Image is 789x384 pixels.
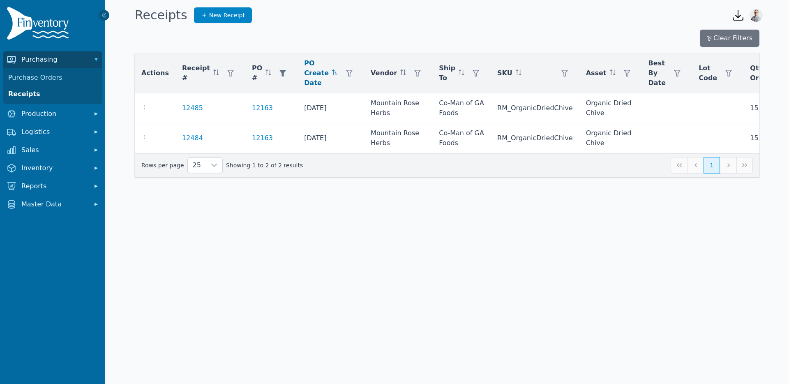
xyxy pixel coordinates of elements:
[135,8,187,23] h1: Receipts
[700,30,759,47] button: Clear Filters
[21,163,87,173] span: Inventory
[579,93,642,123] td: Organic Dried Chive
[3,142,102,158] button: Sales
[704,157,720,173] button: Page 1
[432,93,491,123] td: Co-Man of GA Foods
[3,51,102,68] button: Purchasing
[497,68,512,78] span: SKU
[21,199,87,209] span: Master Data
[3,178,102,194] button: Reports
[371,68,397,78] span: Vendor
[439,63,455,83] span: Ship To
[432,123,491,153] td: Co-Man of GA Foods
[182,103,203,113] a: 12485
[252,133,273,143] a: 12163
[7,7,72,43] img: Finventory
[5,86,100,102] a: Receipts
[298,93,364,123] td: [DATE]
[491,93,579,123] td: RM_OrganicDriedChive
[21,55,87,65] span: Purchasing
[750,9,763,22] img: Joshua Benton
[21,109,87,119] span: Production
[579,123,642,153] td: Organic Dried Chive
[226,161,303,169] span: Showing 1 to 2 of 2 results
[364,123,432,153] td: Mountain Rose Herbs
[182,63,210,83] span: Receipt #
[188,158,206,173] span: Rows per page
[252,103,273,113] a: 12163
[252,63,262,83] span: PO #
[3,196,102,213] button: Master Data
[21,145,87,155] span: Sales
[5,69,100,86] a: Purchase Orders
[750,63,780,83] span: Qty Ordered
[182,133,203,143] a: 12484
[21,181,87,191] span: Reports
[194,7,252,23] a: New Receipt
[586,68,607,78] span: Asset
[364,93,432,123] td: Mountain Rose Herbs
[3,160,102,176] button: Inventory
[3,124,102,140] button: Logistics
[304,58,329,88] span: PO Create Date
[21,127,87,137] span: Logistics
[298,123,364,153] td: [DATE]
[699,63,717,83] span: Lot Code
[141,68,169,78] span: Actions
[3,106,102,122] button: Production
[648,58,666,88] span: Best By Date
[209,11,245,19] span: New Receipt
[491,123,579,153] td: RM_OrganicDriedChive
